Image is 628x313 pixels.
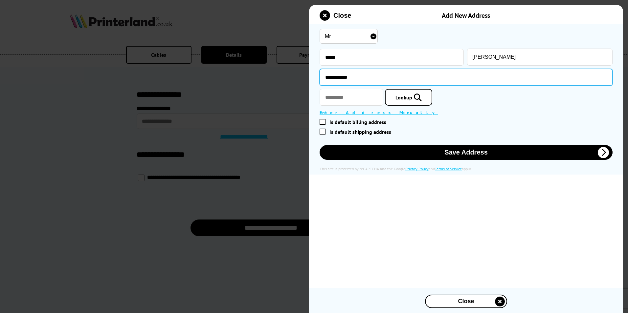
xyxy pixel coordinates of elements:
[378,11,554,20] div: Add New Address
[329,119,386,125] span: Is default billing address
[395,94,412,101] span: Lookup
[333,12,351,19] span: Close
[405,166,429,171] a: Privacy Policy
[385,89,432,106] a: Lookup
[425,295,507,308] button: close modal
[435,166,462,171] a: Terms of Service
[320,10,351,21] button: close modal
[467,49,613,66] input: Last Name
[329,129,391,135] span: Is default shipping address
[320,145,613,160] button: Save Address
[442,298,490,305] span: Close
[320,166,613,171] div: This site is protected by reCAPTCHA and the Google and apply.
[320,110,438,115] a: Enter Address Manually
